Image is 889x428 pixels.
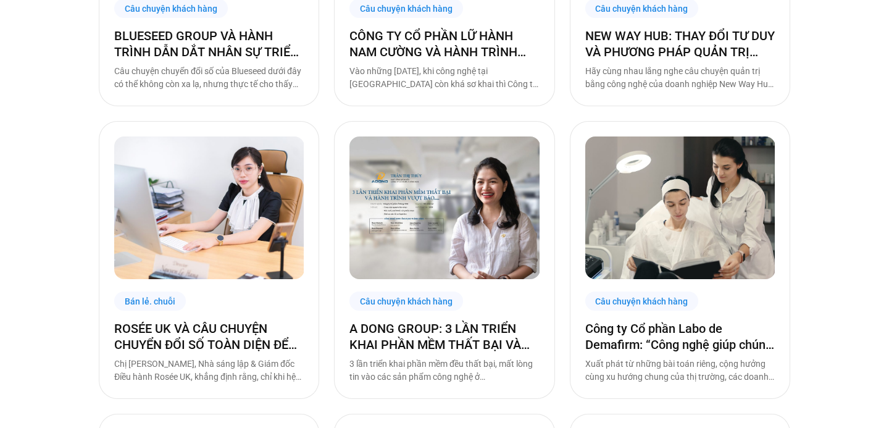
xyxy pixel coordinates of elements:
a: A DONG GROUP: 3 LẦN TRIỂN KHAI PHẦN MỀM THẤT BẠI VÀ HÀNH TRÌNH VƯỢT BÃO [349,321,539,353]
div: Bán lẻ. chuỗi [114,292,186,311]
p: Chị [PERSON_NAME], Nhà sáng lập & Giám đốc Điều hành Rosée UK, khẳng định rằng, chỉ khi hệ thống ... [114,358,304,384]
a: BLUESEED GROUP VÀ HÀNH TRÌNH DẪN DẮT NHÂN SỰ TRIỂN KHAI CÔNG NGHỆ [114,28,304,60]
a: ROSÉE UK VÀ CÂU CHUYỆN CHUYỂN ĐỔI SỐ TOÀN DIỆN ĐỂ NÂNG CAO TRẢI NGHIỆM KHÁCH HÀNG [114,321,304,353]
div: Câu chuyện khách hàng [349,292,463,311]
p: Câu chuyện chuyển đổi số của Blueseed dưới đây có thể không còn xa lạ, nhưng thực tế cho thấy nó ... [114,65,304,91]
p: Xuất phát từ những bài toán riêng, cộng hưởng cùng xu hướng chung của thị trường, các doanh nghiệ... [585,358,775,384]
a: NEW WAY HUB: THAY ĐỔI TƯ DUY VÀ PHƯƠNG PHÁP QUẢN TRỊ CÙNG [DOMAIN_NAME] [585,28,775,60]
a: Công ty Cổ phần Labo de Demafirm: “Công nghệ giúp chúng tôi giải tỏa áp lực” [585,321,775,353]
div: Câu chuyện khách hàng [585,292,699,311]
a: CÔNG TY CỔ PHẦN LỮ HÀNH NAM CƯỜNG VÀ HÀNH TRÌNH ĐỔI MỚI PHƯƠNG THỨC QUẢN TRỊ CÙNG BASE PLATFORM [349,28,539,60]
img: rosse uk chuyển đổi số cùng base.vn [114,136,304,279]
p: Vào những [DATE], khi công nghệ tại [GEOGRAPHIC_DATA] còn khá sơ khai thì Công ty Cổ phần Lữ hành... [349,65,539,91]
p: Hãy cùng nhau lắng nghe câu chuyện quản trị bằng công nghệ của doanh nghiệp New Way Hub qua lời k... [585,65,775,91]
p: 3 lần triển khai phần mềm đều thất bại, mất lòng tin vào các sản phẩm công nghệ ở [GEOGRAPHIC_DAT... [349,358,539,384]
